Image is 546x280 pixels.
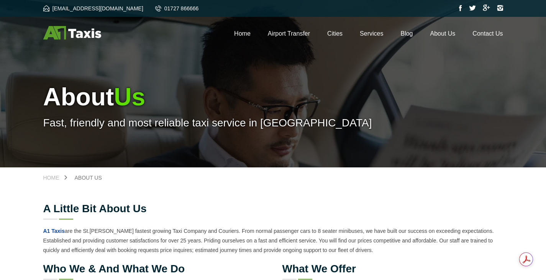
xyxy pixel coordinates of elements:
[155,5,199,11] a: 01727 866666
[43,5,143,11] a: [EMAIL_ADDRESS][DOMAIN_NAME]
[43,203,503,214] h2: A little bit about us
[360,30,383,37] a: Services
[43,83,503,111] h1: About
[114,83,145,111] span: Us
[43,228,65,234] a: A1 Taxis
[400,30,413,37] a: Blog
[472,30,503,37] a: Contact Us
[43,264,264,274] h2: Who we & and what we do
[43,175,67,180] a: Home
[469,5,476,11] img: Twitter
[282,264,503,274] h2: What we offer
[327,30,343,37] a: Cities
[43,226,503,255] p: are the St.[PERSON_NAME] fastest growing Taxi Company and Couriers. From normal passenger cars to...
[497,5,503,11] img: Instagram
[483,5,490,11] img: Google Plus
[67,175,110,180] a: About Us
[43,26,101,39] img: A1 Taxis St Albans LTD
[459,5,462,11] img: Facebook
[430,30,456,37] a: About Us
[234,30,251,37] a: Home
[268,30,310,37] a: Airport Transfer
[43,117,503,129] p: Fast, friendly and most reliable taxi service in [GEOGRAPHIC_DATA]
